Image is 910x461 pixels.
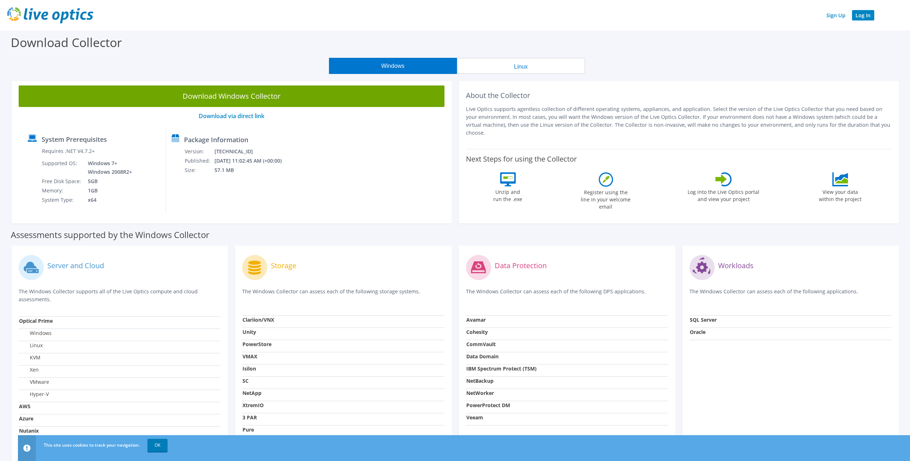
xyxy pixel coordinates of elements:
[184,166,214,175] td: Size:
[242,426,254,433] strong: Pure
[44,442,140,448] span: This site uses cookies to track your navigation.
[7,7,93,23] img: live_optics_svg.svg
[147,439,168,452] a: OK
[82,177,133,186] td: 5GB
[42,136,107,143] label: System Prerequisites
[466,341,496,348] strong: CommVault
[579,187,633,210] label: Register using the line in your welcome email
[42,186,82,195] td: Memory:
[11,34,122,51] label: Download Collector
[19,391,49,398] label: Hyper-V
[242,365,256,372] strong: Isilon
[495,262,547,269] label: Data Protection
[242,329,256,335] strong: Unity
[19,342,43,349] label: Linux
[47,262,104,269] label: Server and Cloud
[184,147,214,156] td: Version:
[466,288,668,302] p: The Windows Collector can assess each of the following DPS applications.
[689,288,891,302] p: The Windows Collector can assess each of the following applications.
[19,366,39,373] label: Xen
[457,58,585,74] button: Linux
[466,402,510,409] strong: PowerProtect DM
[11,231,209,238] label: Assessments supported by the Windows Collector
[242,316,274,323] strong: Clariion/VNX
[466,377,494,384] strong: NetBackup
[19,403,30,410] strong: AWS
[19,85,444,107] a: Download Windows Collector
[82,195,133,205] td: x64
[466,105,892,137] p: Live Optics supports agentless collection of different operating systems, appliances, and applica...
[491,186,524,203] label: Unzip and run the .exe
[214,156,291,166] td: [DATE] 11:02:45 AM (+00:00)
[19,378,49,386] label: VMware
[19,288,221,303] p: The Windows Collector supports all of the Live Optics compute and cloud assessments.
[466,91,892,100] h2: About the Collector
[42,148,95,155] label: Requires .NET V4.7.2+
[242,414,257,421] strong: 3 PAR
[214,166,291,175] td: 57.1 MB
[19,354,41,361] label: KVM
[687,186,760,203] label: Log into the Live Optics portal and view your project
[19,415,33,422] strong: Azure
[466,365,537,372] strong: IBM Spectrum Protect (TSM)
[19,427,39,434] strong: Nutanix
[690,316,717,323] strong: SQL Server
[242,353,257,360] strong: VMAX
[242,402,264,409] strong: XtremIO
[466,316,486,323] strong: Avamar
[242,377,249,384] strong: SC
[82,186,133,195] td: 1GB
[42,177,82,186] td: Free Disk Space:
[466,329,488,335] strong: Cohesity
[466,390,494,396] strong: NetWorker
[852,10,874,20] a: Log In
[271,262,296,269] label: Storage
[199,112,264,120] a: Download via direct link
[19,330,52,337] label: Windows
[242,390,261,396] strong: NetApp
[466,414,483,421] strong: Veeam
[214,147,291,156] td: [TECHNICAL_ID]
[466,353,499,360] strong: Data Domain
[42,159,82,177] td: Supported OS:
[329,58,457,74] button: Windows
[690,329,706,335] strong: Oracle
[242,341,272,348] strong: PowerStore
[82,159,133,177] td: Windows 7+ Windows 2008R2+
[184,136,248,143] label: Package Information
[242,288,444,302] p: The Windows Collector can assess each of the following storage systems.
[466,155,577,163] label: Next Steps for using the Collector
[42,195,82,205] td: System Type:
[718,262,754,269] label: Workloads
[184,156,214,166] td: Published:
[19,317,53,324] strong: Optical Prime
[823,10,849,20] a: Sign Up
[814,186,866,203] label: View your data within the project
